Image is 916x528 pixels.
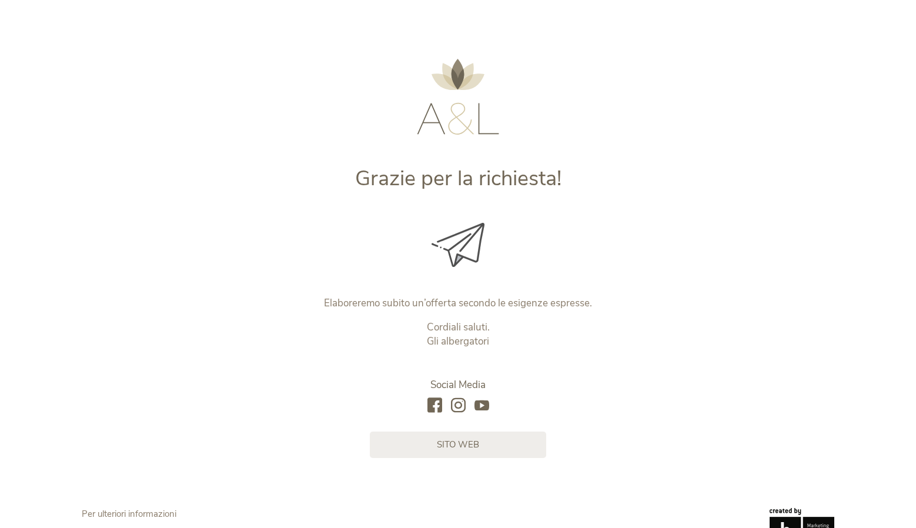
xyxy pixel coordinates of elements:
[474,398,489,414] a: youtube
[370,432,546,458] a: sito web
[213,320,704,349] p: Cordiali saluti. Gli albergatori
[213,296,704,310] p: Elaboreremo subito un’offerta secondo le esigenze espresse.
[451,398,466,414] a: instagram
[430,378,486,392] span: Social Media
[82,508,176,520] span: Per ulteriori informazioni
[432,223,484,267] img: Grazie per la richiesta!
[427,398,442,414] a: facebook
[417,59,499,135] img: AMONTI & LUNARIS Wellnessresort
[437,439,479,451] span: sito web
[355,164,561,193] span: Grazie per la richiesta!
